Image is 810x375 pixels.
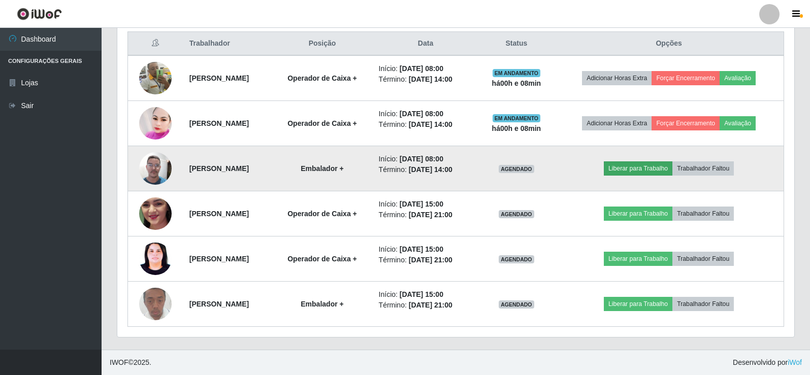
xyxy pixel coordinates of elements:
[189,164,249,173] strong: [PERSON_NAME]
[379,63,473,74] li: Início:
[110,358,128,366] span: IWOF
[400,245,443,253] time: [DATE] 15:00
[189,119,249,127] strong: [PERSON_NAME]
[139,105,172,142] img: 1755803495461.jpeg
[139,237,172,281] img: 1757276866954.jpeg
[492,79,541,87] strong: há 00 h e 08 min
[139,147,172,190] img: 1756246175860.jpeg
[400,290,443,298] time: [DATE] 15:00
[604,161,672,176] button: Liberar para Trabalho
[409,165,452,174] time: [DATE] 14:00
[301,164,343,173] strong: Embalador +
[604,297,672,311] button: Liberar para Trabalho
[409,120,452,128] time: [DATE] 14:00
[409,256,452,264] time: [DATE] 21:00
[499,210,534,218] span: AGENDADO
[379,210,473,220] li: Término:
[139,282,172,325] img: 1753375489501.jpeg
[379,199,473,210] li: Início:
[189,300,249,308] strong: [PERSON_NAME]
[672,297,734,311] button: Trabalhador Faltou
[733,357,802,368] span: Desenvolvido por
[652,71,720,85] button: Forçar Encerramento
[720,71,756,85] button: Avaliação
[110,357,151,368] span: © 2025 .
[379,255,473,265] li: Término:
[139,178,172,250] img: 1754158372592.jpeg
[582,71,652,85] button: Adicionar Horas Extra
[379,244,473,255] li: Início:
[379,289,473,300] li: Início:
[478,32,554,56] th: Status
[189,255,249,263] strong: [PERSON_NAME]
[287,210,357,218] strong: Operador de Caixa +
[272,32,372,56] th: Posição
[139,62,172,94] img: 1607202884102.jpeg
[301,300,343,308] strong: Embalador +
[379,154,473,164] li: Início:
[672,207,734,221] button: Trabalhador Faltou
[287,119,357,127] strong: Operador de Caixa +
[400,200,443,208] time: [DATE] 15:00
[652,116,720,130] button: Forçar Encerramento
[400,64,443,73] time: [DATE] 08:00
[720,116,756,130] button: Avaliação
[409,211,452,219] time: [DATE] 21:00
[493,114,541,122] span: EM ANDAMENTO
[554,32,784,56] th: Opções
[379,164,473,175] li: Término:
[604,207,672,221] button: Liberar para Trabalho
[493,69,541,77] span: EM ANDAMENTO
[189,74,249,82] strong: [PERSON_NAME]
[379,74,473,85] li: Término:
[400,155,443,163] time: [DATE] 08:00
[400,110,443,118] time: [DATE] 08:00
[287,74,357,82] strong: Operador de Caixa +
[499,255,534,263] span: AGENDADO
[582,116,652,130] button: Adicionar Horas Extra
[492,124,541,132] strong: há 00 h e 08 min
[604,252,672,266] button: Liberar para Trabalho
[672,161,734,176] button: Trabalhador Faltou
[287,255,357,263] strong: Operador de Caixa +
[788,358,802,366] a: iWof
[379,300,473,311] li: Término:
[409,301,452,309] time: [DATE] 21:00
[189,210,249,218] strong: [PERSON_NAME]
[672,252,734,266] button: Trabalhador Faltou
[499,165,534,173] span: AGENDADO
[373,32,479,56] th: Data
[17,8,62,20] img: CoreUI Logo
[409,75,452,83] time: [DATE] 14:00
[499,300,534,309] span: AGENDADO
[183,32,272,56] th: Trabalhador
[379,109,473,119] li: Início:
[379,119,473,130] li: Término:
